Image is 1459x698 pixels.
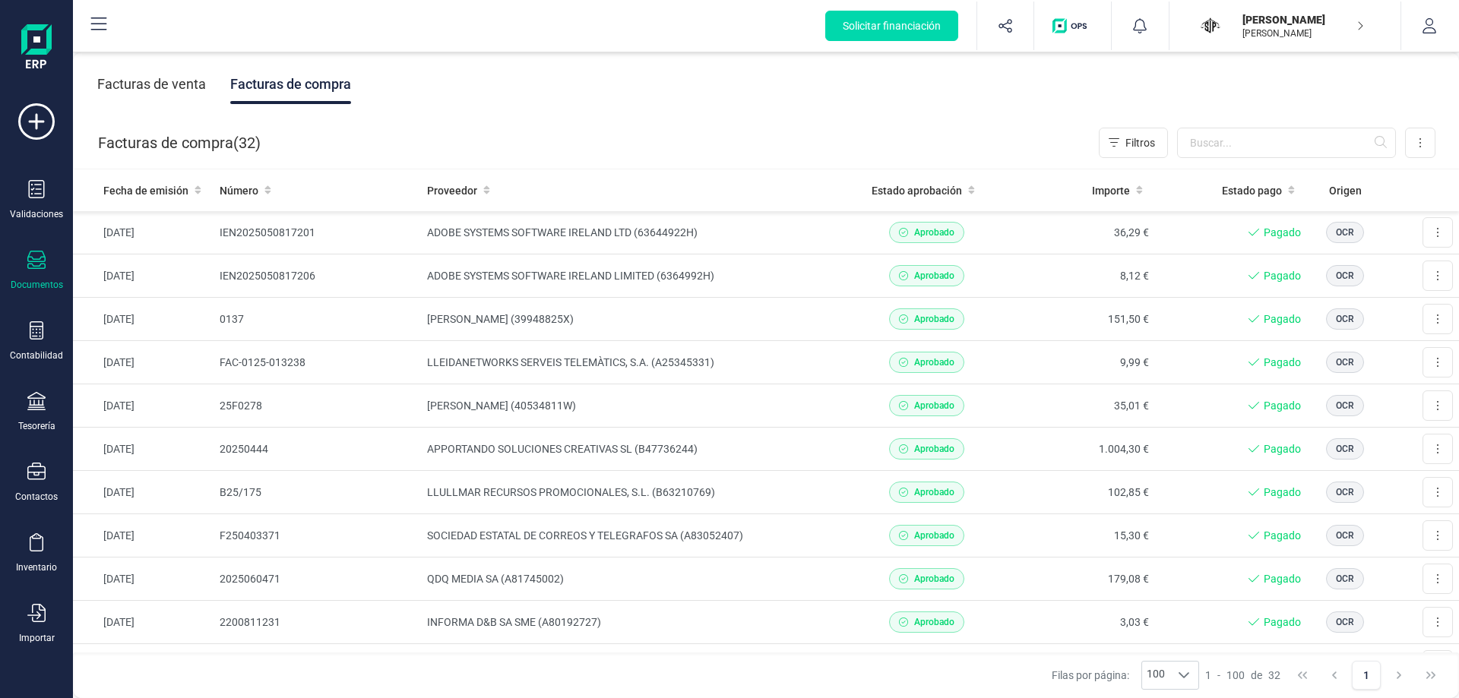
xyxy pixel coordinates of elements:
[1002,644,1155,687] td: 26,18 €
[1264,268,1301,283] span: Pagado
[73,601,214,644] td: [DATE]
[421,428,850,471] td: APPORTANDO SOLUCIONES CREATIVAS SL (B47736244)
[1002,341,1155,384] td: 9,99 €
[421,254,850,298] td: ADOBE SYSTEMS SOFTWARE IRELAND LIMITED (6364992H)
[11,279,63,291] div: Documentos
[1177,128,1396,158] input: Buscar...
[421,471,850,514] td: LLULLMAR RECURSOS PROMOCIONALES, S.L. (B63210769)
[1336,572,1354,586] span: OCR
[1336,615,1354,629] span: OCR
[73,644,214,687] td: [DATE]
[1336,485,1354,499] span: OCR
[914,226,954,239] span: Aprobado
[1264,528,1301,543] span: Pagado
[914,355,954,369] span: Aprobado
[1416,661,1445,690] button: Last Page
[421,298,850,341] td: [PERSON_NAME] (39948825X)
[914,572,954,586] span: Aprobado
[1242,12,1364,27] p: [PERSON_NAME]
[1142,662,1169,689] span: 100
[1251,668,1262,683] span: de
[914,399,954,412] span: Aprobado
[1242,27,1364,39] p: [PERSON_NAME]
[1336,529,1354,542] span: OCR
[214,384,422,428] td: 25F0278
[1336,399,1354,412] span: OCR
[421,514,850,557] td: SOCIEDAD ESTATAL DE CORREOS Y TELEGRAFOS SA (A83052407)
[214,514,422,557] td: F250403371
[1188,2,1382,50] button: JO[PERSON_NAME][PERSON_NAME]
[1329,183,1362,198] span: Origen
[421,601,850,644] td: INFORMA D&B SA SME (A80192727)
[21,24,52,73] img: Logo Finanedi
[914,442,954,456] span: Aprobado
[1264,398,1301,413] span: Pagado
[914,269,954,283] span: Aprobado
[1052,18,1093,33] img: Logo de OPS
[1336,355,1354,369] span: OCR
[214,211,422,254] td: IEN2025050817201
[10,208,63,220] div: Validaciones
[73,514,214,557] td: [DATE]
[1125,135,1155,150] span: Filtros
[914,485,954,499] span: Aprobado
[1002,254,1155,298] td: 8,12 €
[1099,128,1168,158] button: Filtros
[1002,601,1155,644] td: 3,03 €
[1264,485,1301,500] span: Pagado
[19,632,55,644] div: Importar
[15,491,58,503] div: Contactos
[103,183,188,198] span: Fecha de emisión
[97,65,206,104] div: Facturas de venta
[1268,668,1280,683] span: 32
[914,529,954,542] span: Aprobado
[16,561,57,573] div: Inventario
[1043,2,1102,50] button: Logo de OPS
[1002,211,1155,254] td: 36,29 €
[1222,183,1282,198] span: Estado pago
[1092,183,1130,198] span: Importe
[73,384,214,428] td: [DATE]
[214,471,422,514] td: B25/175
[1264,614,1301,630] span: Pagado
[421,341,850,384] td: LLEIDANETWORKS SERVEIS TELEMÀTICS, S.A. (A25345331)
[1002,298,1155,341] td: 151,50 €
[1264,225,1301,240] span: Pagado
[73,254,214,298] td: [DATE]
[1336,226,1354,239] span: OCR
[214,601,422,644] td: 2200811231
[1288,661,1317,690] button: First Page
[73,298,214,341] td: [DATE]
[1336,312,1354,326] span: OCR
[73,428,214,471] td: [DATE]
[427,183,477,198] span: Proveedor
[1052,661,1199,690] div: Filas por página:
[1264,441,1301,456] span: Pagado
[421,211,850,254] td: ADOBE SYSTEMS SOFTWARE IRELAND LTD (63644922H)
[18,420,55,432] div: Tesorería
[10,349,63,362] div: Contabilidad
[843,18,941,33] span: Solicitar financiación
[214,341,422,384] td: FAC-0125-013238
[73,211,214,254] td: [DATE]
[421,557,850,601] td: QDQ MEDIA SA (A81745002)
[1002,471,1155,514] td: 102,85 €
[1264,355,1301,370] span: Pagado
[1352,661,1381,690] button: Page 1
[825,11,958,41] button: Solicitar financiación
[1385,661,1413,690] button: Next Page
[1002,384,1155,428] td: 35,01 €
[1226,668,1245,683] span: 100
[220,183,258,198] span: Número
[214,254,422,298] td: IEN2025050817206
[1320,661,1349,690] button: Previous Page
[1205,668,1211,683] span: 1
[214,557,422,601] td: 2025060471
[872,183,962,198] span: Estado aprobación
[214,644,422,687] td: 002739
[1205,668,1280,683] div: -
[1194,9,1227,43] img: JO
[914,312,954,326] span: Aprobado
[73,341,214,384] td: [DATE]
[214,428,422,471] td: 20250444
